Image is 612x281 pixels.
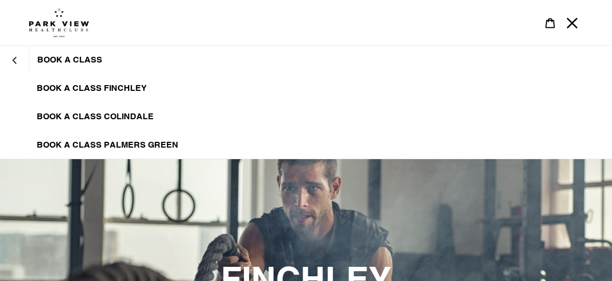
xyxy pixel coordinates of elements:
[37,111,154,122] span: BOOK A CLASS COLINDALE
[37,140,178,150] span: BOOK A CLASS PALMERS GREEN
[37,55,102,65] span: BOOK A CLASS
[561,12,583,34] button: Menu
[29,8,89,37] img: Park view health clubs is a gym near you.
[37,83,147,93] span: BOOK A CLASS FINCHLEY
